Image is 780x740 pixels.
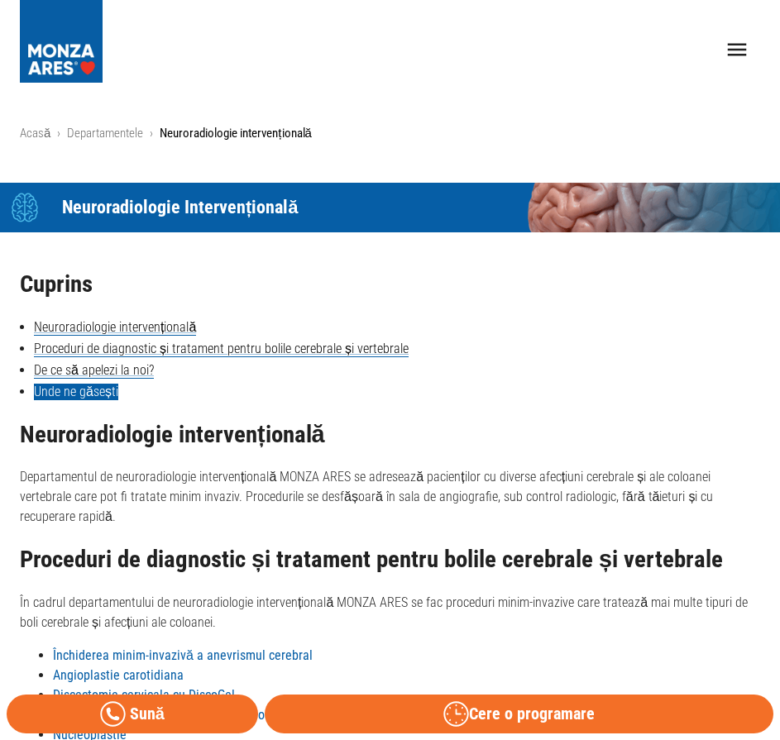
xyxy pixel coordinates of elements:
[7,695,258,733] a: Sună
[20,271,760,298] h2: Cuprins
[150,124,153,143] li: ›
[20,467,760,527] p: Departamentul de neuroradiologie intervențională MONZA ARES se adresează pacienților cu diverse a...
[715,27,760,73] button: open drawer
[34,319,196,336] a: Neuroradiologie intervențională
[34,341,409,357] a: Proceduri de diagnostic și tratament pentru bolile cerebrale și vertebrale
[34,362,154,379] a: De ce să apelezi la noi?
[20,547,760,573] h2: Proceduri de diagnostic și tratament pentru bolile cerebrale și vertebrale
[53,687,235,703] a: Discectomie cervicala cu DiscoGel
[53,647,313,663] a: Închiderea minim-invazivă a anevrismul cerebral
[265,695,773,733] button: Cere o programare
[34,384,118,400] a: Unde ne găsești
[57,124,60,143] li: ›
[53,667,184,683] a: Angioplastie carotidiana
[20,126,50,141] a: Acasă
[160,124,312,143] p: Neuroradiologie intervențională
[20,593,760,633] p: În cadrul departamentului de neuroradiologie intervențională MONZA ARES se fac proceduri minim-in...
[20,422,760,448] h2: Neuroradiologie intervențională
[62,197,299,218] span: Neuroradiologie Intervențională
[67,126,143,141] a: Departamentele
[20,124,760,143] nav: breadcrumb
